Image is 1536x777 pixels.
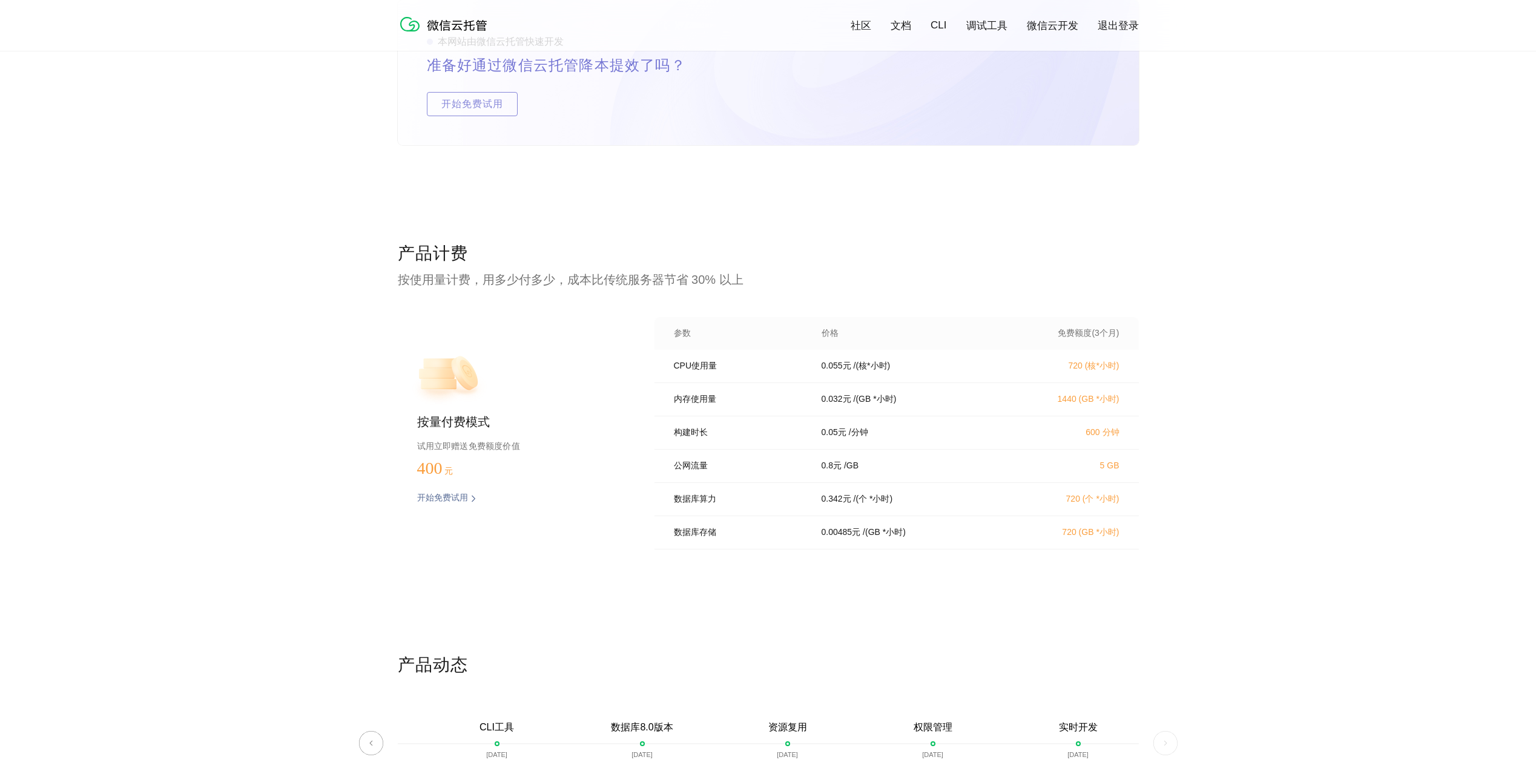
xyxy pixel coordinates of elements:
[674,527,805,538] p: 数据库存储
[1013,461,1119,470] p: 5 GB
[417,459,478,478] p: 400
[822,394,851,405] p: 0.032 元
[822,527,861,538] p: 0.00485 元
[1067,751,1089,758] p: [DATE]
[849,427,868,438] p: / 分钟
[891,19,911,33] a: 文档
[844,461,859,471] p: / GB
[398,28,495,38] a: 微信云托管
[863,527,906,538] p: / (GB *小时)
[398,242,1139,266] p: 产品计费
[674,394,805,405] p: 内存使用量
[444,467,453,476] span: 元
[674,461,805,471] p: 公网流量
[1027,19,1078,33] a: 微信云开发
[611,721,673,734] p: 数据库8.0版本
[631,751,653,758] p: [DATE]
[854,361,891,372] p: / (核*小时)
[480,721,514,734] p: CLI工具
[486,751,507,758] p: [DATE]
[417,438,616,454] p: 试用立即赠送免费额度价值
[851,19,871,33] a: 社区
[1013,494,1119,505] p: 720 (个 *小时)
[822,494,851,505] p: 0.342 元
[914,721,952,734] p: 权限管理
[427,53,715,77] p: 准备好通过微信云托管降本提效了吗？
[768,721,807,734] p: 资源复用
[1013,527,1119,538] p: 720 (GB *小时)
[427,92,517,116] span: 开始免费试用
[777,751,798,758] p: [DATE]
[931,19,946,31] a: CLI
[966,19,1007,33] a: 调试工具
[417,414,616,431] p: 按量付费模式
[1059,721,1098,734] p: 实时开发
[1013,394,1119,405] p: 1440 (GB *小时)
[854,394,897,405] p: / (GB *小时)
[674,494,805,505] p: 数据库算力
[822,361,851,372] p: 0.055 元
[674,427,805,438] p: 构建时长
[822,427,846,438] p: 0.05 元
[854,494,893,505] p: / (个 *小时)
[674,361,805,372] p: CPU使用量
[822,328,839,339] p: 价格
[398,654,1139,678] p: 产品动态
[922,751,943,758] p: [DATE]
[398,12,495,36] img: 微信云托管
[1013,361,1119,372] p: 720 (核*小时)
[822,461,842,471] p: 0.8 元
[398,271,1139,288] p: 按使用量计费，用多少付多少，成本比传统服务器节省 30% 以上
[1013,427,1119,438] p: 600 分钟
[1013,328,1119,339] p: 免费额度(3个月)
[674,328,805,339] p: 参数
[1098,19,1139,33] a: 退出登录
[417,493,468,505] p: 开始免费试用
